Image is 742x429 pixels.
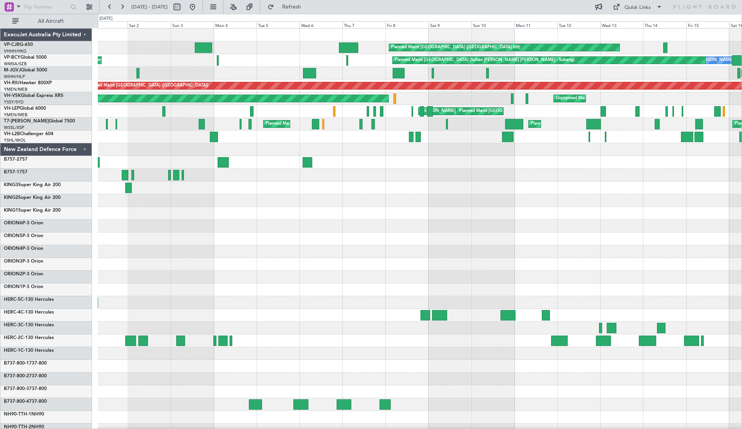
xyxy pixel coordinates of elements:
[265,118,342,130] div: Planned Maint Dubai (Al Maktoum Intl)
[4,323,54,327] a: HERC-3C-130 Hercules
[514,21,557,28] div: Mon 11
[99,15,112,22] div: [DATE]
[4,348,20,353] span: HERC-1
[24,1,68,13] input: Trip Number
[600,21,643,28] div: Wed 13
[643,21,686,28] div: Thu 14
[4,55,20,60] span: VP-BCY
[257,21,300,28] div: Tue 5
[4,246,43,251] a: ORION4P-3 Orion
[4,234,22,238] span: ORION5
[4,361,29,366] span: B737-800-1
[4,42,33,47] a: VP-CJRG-650
[4,183,18,187] span: KING3
[264,1,310,13] button: Refresh
[4,259,22,264] span: ORION3
[4,323,20,327] span: HERC-3
[459,105,607,117] div: Planned Maint [GEOGRAPHIC_DATA] ([GEOGRAPHIC_DATA] International)
[4,132,53,136] a: VH-L2BChallenger 604
[4,285,43,289] a: ORION1P-3 Orion
[4,61,27,67] a: WMSA/SZB
[4,221,22,226] span: ORION6
[4,68,21,73] span: M-JGVJ
[4,183,61,187] a: KING3Super King Air 200
[4,208,61,213] a: KING1Super King Air 200
[20,19,82,24] span: All Aircraft
[4,361,47,366] a: B737-800-1737-800
[4,221,43,226] a: ORION6P-3 Orion
[276,4,308,10] span: Refresh
[4,119,49,124] span: T7-[PERSON_NAME]
[4,272,43,276] a: ORION2P-3 Orion
[4,106,20,111] span: VH-LEP
[4,170,19,175] span: B757-1
[342,21,385,28] div: Thu 7
[4,81,52,85] a: VH-RIUHawker 800XP
[128,21,170,28] div: Sat 2
[429,21,471,28] div: Sat 9
[4,74,25,80] a: WIHH/HLP
[4,246,22,251] span: ORION4
[300,21,342,28] div: Wed 6
[4,412,44,417] a: NH90-TTH-1NH90
[4,336,20,340] span: HERC-2
[4,399,29,404] span: B737-800-4
[4,99,24,105] a: YSSY/SYD
[4,125,24,131] a: WSSL/XSP
[385,21,428,28] div: Fri 8
[4,157,27,162] a: B757-2757
[4,412,31,417] span: NH90-TTH-1
[4,310,20,315] span: HERC-4
[4,195,18,200] span: KING2
[557,21,600,28] div: Tue 12
[4,374,47,378] a: B737-800-2737-800
[4,86,27,92] a: YMEN/MEB
[4,348,54,353] a: HERC-1C-130 Hercules
[4,399,47,404] a: B737-800-4737-800
[4,297,54,302] a: HERC-5C-130 Hercules
[131,3,168,10] span: [DATE] - [DATE]
[4,48,27,54] a: VHHH/HKG
[4,387,47,391] a: B737-800-3737-800
[686,21,729,28] div: Fri 15
[531,118,652,130] div: Planned Maint [GEOGRAPHIC_DATA] ([GEOGRAPHIC_DATA])
[4,374,29,378] span: B737-800-2
[4,387,29,391] span: B737-800-3
[556,93,651,104] div: Unplanned Maint Sydney ([PERSON_NAME] Intl)
[4,297,20,302] span: HERC-5
[4,336,54,340] a: HERC-2C-130 Hercules
[391,42,520,53] div: Planned Maint [GEOGRAPHIC_DATA] ([GEOGRAPHIC_DATA] Intl)
[4,208,18,213] span: KING1
[4,93,21,98] span: VH-VSK
[4,272,22,276] span: ORION2
[4,137,26,143] a: YSHL/WOL
[4,112,27,118] a: YMEN/MEB
[4,42,20,47] span: VP-CJR
[4,170,27,175] a: B757-1757
[4,195,61,200] a: KING2Super King Air 200
[4,55,47,60] a: VP-BCYGlobal 5000
[4,119,75,124] a: T7-[PERSON_NAME]Global 7500
[395,54,575,66] div: Planned Maint [GEOGRAPHIC_DATA] (Sultan [PERSON_NAME] [PERSON_NAME] - Subang)
[214,21,257,28] div: Mon 4
[471,21,514,28] div: Sun 10
[4,285,22,289] span: ORION1
[4,259,43,264] a: ORION3P-3 Orion
[4,93,63,98] a: VH-VSKGlobal Express XRS
[85,21,128,28] div: Fri 1
[87,80,208,92] div: Planned Maint [GEOGRAPHIC_DATA] ([GEOGRAPHIC_DATA])
[4,106,46,111] a: VH-LEPGlobal 6000
[609,1,666,13] button: Quick Links
[4,68,47,73] a: M-JGVJGlobal 5000
[4,132,20,136] span: VH-L2B
[4,310,54,315] a: HERC-4C-130 Hercules
[9,15,84,27] button: All Aircraft
[4,157,19,162] span: B757-2
[625,4,651,12] div: Quick Links
[4,81,20,85] span: VH-RIU
[4,234,43,238] a: ORION5P-3 Orion
[171,21,214,28] div: Sun 3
